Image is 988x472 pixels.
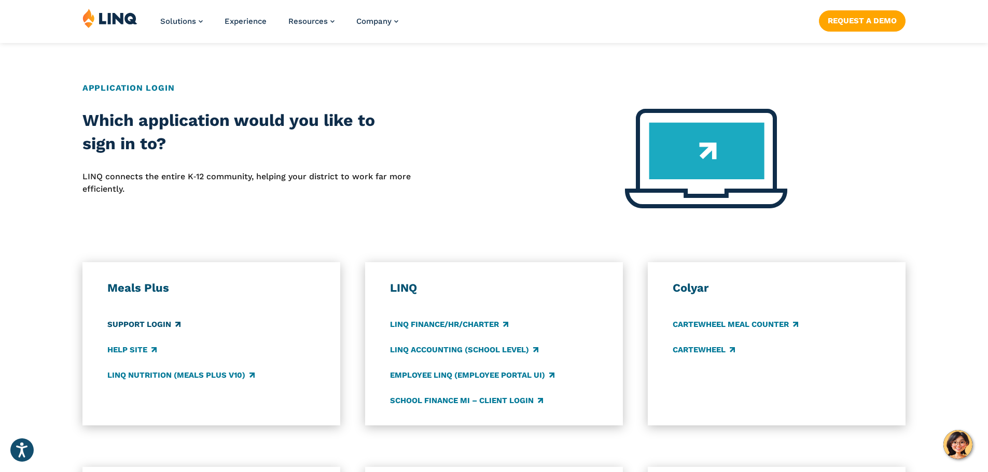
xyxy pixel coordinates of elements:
a: School Finance MI – Client Login [390,395,543,406]
a: CARTEWHEEL [673,344,735,355]
a: LINQ Nutrition (Meals Plus v10) [107,369,255,381]
a: LINQ Accounting (school level) [390,344,538,355]
a: Solutions [160,17,203,26]
h3: Colyar [673,281,881,295]
nav: Button Navigation [819,8,906,31]
a: LINQ Finance/HR/Charter [390,319,508,330]
a: Resources [288,17,335,26]
h2: Application Login [82,82,906,94]
h3: LINQ [390,281,599,295]
a: Support Login [107,319,180,330]
a: Help Site [107,344,157,355]
nav: Primary Navigation [160,8,398,42]
h3: Meals Plus [107,281,316,295]
a: Company [356,17,398,26]
a: Employee LINQ (Employee Portal UI) [390,369,554,381]
a: CARTEWHEEL Meal Counter [673,319,798,330]
a: Experience [225,17,267,26]
a: Request a Demo [819,10,906,31]
span: Resources [288,17,328,26]
img: LINQ | K‑12 Software [82,8,137,28]
span: Company [356,17,392,26]
h2: Which application would you like to sign in to? [82,109,411,156]
p: LINQ connects the entire K‑12 community, helping your district to work far more efficiently. [82,170,411,196]
button: Hello, have a question? Let’s chat. [943,430,972,459]
span: Solutions [160,17,196,26]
